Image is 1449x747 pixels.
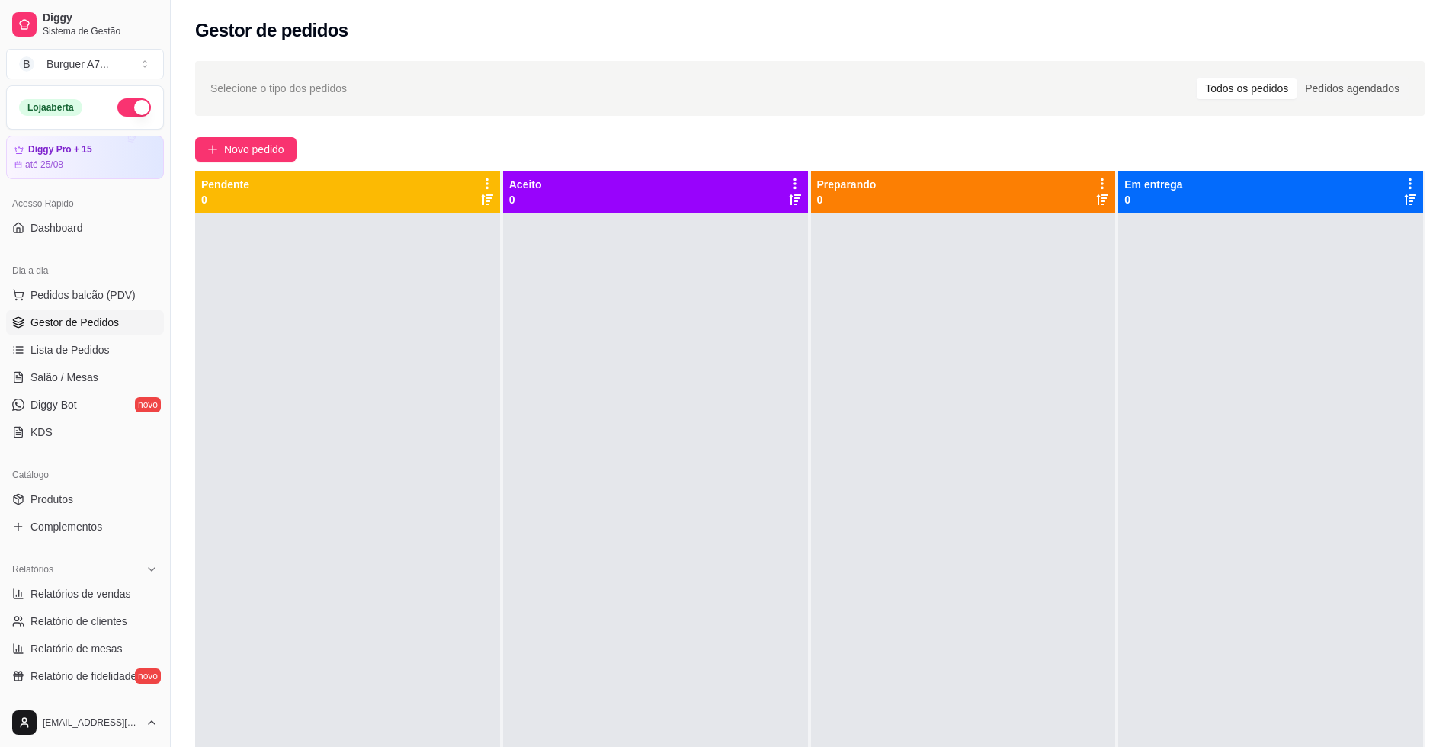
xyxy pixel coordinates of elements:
[1124,177,1182,192] p: Em entrega
[43,11,158,25] span: Diggy
[19,56,34,72] span: B
[30,614,127,629] span: Relatório de clientes
[6,338,164,362] a: Lista de Pedidos
[817,177,877,192] p: Preparando
[6,49,164,79] button: Select a team
[1297,78,1408,99] div: Pedidos agendados
[6,515,164,539] a: Complementos
[28,144,92,155] article: Diggy Pro + 15
[30,519,102,534] span: Complementos
[509,177,542,192] p: Aceito
[6,704,164,741] button: [EMAIL_ADDRESS][DOMAIN_NAME]
[30,342,110,357] span: Lista de Pedidos
[30,315,119,330] span: Gestor de Pedidos
[210,80,347,97] span: Selecione o tipo dos pedidos
[6,310,164,335] a: Gestor de Pedidos
[6,216,164,240] a: Dashboard
[509,192,542,207] p: 0
[6,487,164,511] a: Produtos
[195,137,297,162] button: Novo pedido
[30,220,83,236] span: Dashboard
[6,609,164,633] a: Relatório de clientes
[117,98,151,117] button: Alterar Status
[817,192,877,207] p: 0
[1197,78,1297,99] div: Todos os pedidos
[30,397,77,412] span: Diggy Bot
[30,586,131,601] span: Relatórios de vendas
[6,283,164,307] button: Pedidos balcão (PDV)
[25,159,63,171] article: até 25/08
[30,492,73,507] span: Produtos
[6,664,164,688] a: Relatório de fidelidadenovo
[6,582,164,606] a: Relatórios de vendas
[6,420,164,444] a: KDS
[30,641,123,656] span: Relatório de mesas
[43,25,158,37] span: Sistema de Gestão
[30,425,53,440] span: KDS
[195,18,348,43] h2: Gestor de pedidos
[43,717,139,729] span: [EMAIL_ADDRESS][DOMAIN_NAME]
[6,636,164,661] a: Relatório de mesas
[201,177,249,192] p: Pendente
[12,563,53,575] span: Relatórios
[19,99,82,116] div: Loja aberta
[30,370,98,385] span: Salão / Mesas
[6,191,164,216] div: Acesso Rápido
[6,6,164,43] a: DiggySistema de Gestão
[6,393,164,417] a: Diggy Botnovo
[6,136,164,179] a: Diggy Pro + 15até 25/08
[6,258,164,283] div: Dia a dia
[30,287,136,303] span: Pedidos balcão (PDV)
[207,144,218,155] span: plus
[6,463,164,487] div: Catálogo
[46,56,109,72] div: Burguer A7 ...
[1124,192,1182,207] p: 0
[30,668,136,684] span: Relatório de fidelidade
[201,192,249,207] p: 0
[224,141,284,158] span: Novo pedido
[6,365,164,390] a: Salão / Mesas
